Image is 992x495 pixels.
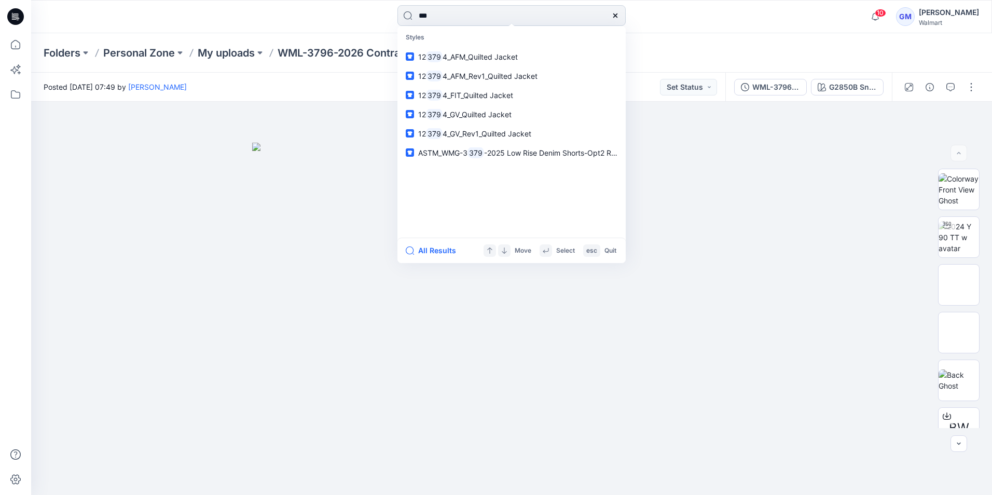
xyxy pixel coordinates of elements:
[418,110,426,119] span: 12
[198,46,255,60] a: My uploads
[399,105,624,124] a: 123794_GV_Quilted Jacket
[399,124,624,143] a: 123794_GV_Rev1_Quilted Jacket
[399,86,624,105] a: 123794_FIT_Quilted Jacket
[919,19,979,26] div: Walmart
[752,81,800,93] div: WML-3796-2026 Contrast Denim Pant_Full Colorway
[811,79,884,95] button: G2850B Snake Print
[586,245,597,256] p: esc
[829,81,877,93] div: G2850B Snake Print
[949,419,969,437] span: BW
[406,244,463,257] button: All Results
[875,9,886,17] span: 10
[443,91,513,100] span: 4_FIT_Quilted Jacket
[556,245,575,256] p: Select
[252,143,771,495] img: eyJhbGciOiJIUzI1NiIsImtpZCI6IjAiLCJzbHQiOiJzZXMiLCJ0eXAiOiJKV1QifQ.eyJkYXRhIjp7InR5cGUiOiJzdG9yYW...
[921,79,938,95] button: Details
[939,369,979,391] img: Back Ghost
[467,147,484,159] mark: 379
[443,72,538,80] span: 4_AFM_Rev1_Quilted Jacket
[939,221,979,254] img: 2024 Y 90 TT w avatar
[399,28,624,47] p: Styles
[399,66,624,86] a: 123794_AFM_Rev1_Quilted Jacket
[604,245,616,256] p: Quit
[484,148,643,157] span: -2025 Low Rise Denim Shorts-Opt2 Rolled cuff
[399,47,624,66] a: 123794_AFM_Quilted Jacket
[44,81,187,92] span: Posted [DATE] 07:49 by
[418,52,426,61] span: 12
[128,82,187,91] a: [PERSON_NAME]
[426,70,443,82] mark: 379
[939,173,979,206] img: Colorway Front View Ghost
[734,79,807,95] button: WML-3796-2026 Contrast Denim Pant_Full Colorway
[426,108,443,120] mark: 379
[426,89,443,101] mark: 379
[896,7,915,26] div: GM
[278,46,469,60] p: WML-3796-2026 Contrast Denim Pant
[418,91,426,100] span: 12
[426,51,443,63] mark: 379
[443,52,518,61] span: 4_AFM_Quilted Jacket
[103,46,175,60] a: Personal Zone
[515,245,531,256] p: Move
[418,129,426,138] span: 12
[426,128,443,140] mark: 379
[443,129,531,138] span: 4_GV_Rev1_Quilted Jacket
[919,6,979,19] div: [PERSON_NAME]
[44,46,80,60] a: Folders
[399,143,624,162] a: ASTM_WMG-3379-2025 Low Rise Denim Shorts-Opt2 Rolled cuff
[418,148,467,157] span: ASTM_WMG-3
[443,110,512,119] span: 4_GV_Quilted Jacket
[418,72,426,80] span: 12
